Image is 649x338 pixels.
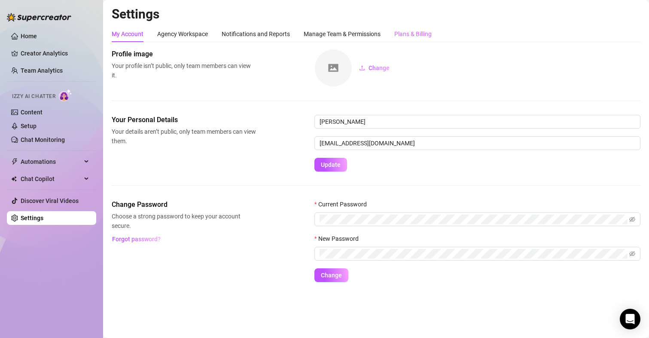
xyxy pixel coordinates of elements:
a: Chat Monitoring [21,136,65,143]
button: Forgot password? [112,232,161,246]
span: Chat Copilot [21,172,82,186]
input: Enter name [314,115,640,129]
div: Manage Team & Permissions [304,29,381,39]
span: Izzy AI Chatter [12,92,55,101]
img: AI Chatter [59,89,72,101]
a: Content [21,109,43,116]
div: Notifications and Reports [222,29,290,39]
input: Current Password [320,215,628,224]
input: Enter new email [314,136,640,150]
div: My Account [112,29,143,39]
span: Change [369,65,390,71]
a: Creator Analytics [21,46,89,60]
button: Change [314,268,348,282]
div: Plans & Billing [394,29,432,39]
a: Home [21,33,37,40]
img: square-placeholder.png [315,49,352,86]
label: New Password [314,234,364,243]
a: Team Analytics [21,67,63,74]
span: eye-invisible [629,216,635,222]
span: Forgot password? [112,236,161,243]
h2: Settings [112,6,640,22]
span: thunderbolt [11,158,18,165]
span: Change [321,272,342,279]
label: Current Password [314,200,372,209]
button: Change [352,61,396,75]
span: Automations [21,155,82,169]
div: Agency Workspace [157,29,208,39]
a: Settings [21,215,43,221]
span: eye-invisible [629,251,635,257]
img: logo-BBDzfeDw.svg [7,13,71,22]
span: upload [359,65,365,71]
span: Your Personal Details [112,115,256,125]
span: Update [321,161,341,168]
span: Change Password [112,200,256,210]
span: Profile image [112,49,256,59]
input: New Password [320,249,628,258]
a: Discover Viral Videos [21,197,79,204]
a: Setup [21,123,37,129]
img: Chat Copilot [11,176,17,182]
div: Open Intercom Messenger [620,309,640,329]
span: Your details aren’t public, only team members can view them. [112,127,256,146]
button: Update [314,158,347,172]
span: Choose a strong password to keep your account secure. [112,212,256,230]
span: Your profile isn’t public, only team members can view it. [112,61,256,80]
